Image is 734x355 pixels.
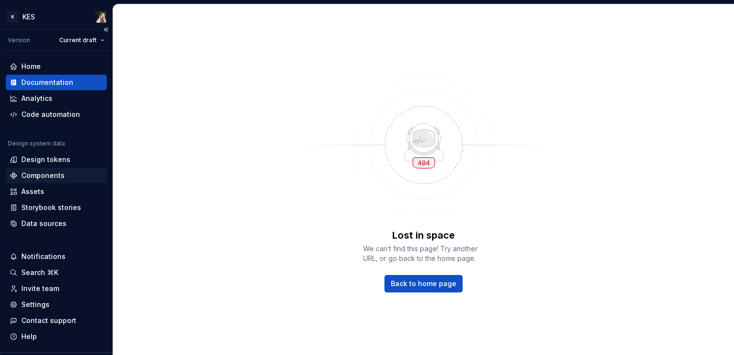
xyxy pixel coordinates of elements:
[21,268,58,277] div: Search ⌘K
[21,219,67,228] div: Data sources
[99,23,113,36] button: Collapse sidebar
[6,107,107,122] a: Code automation
[21,62,41,71] div: Home
[384,275,463,292] a: Back to home page
[6,59,107,74] a: Home
[21,94,52,103] div: Analytics
[22,12,35,22] div: KES
[8,36,30,44] div: Version
[6,152,107,167] a: Design tokens
[6,281,107,296] a: Invite team
[392,228,455,242] p: Lost in space
[21,332,37,341] div: Help
[6,75,107,90] a: Documentation
[2,6,111,27] button: KKESKatarzyna Tomżyńska
[21,203,81,212] div: Storybook stories
[21,252,66,261] div: Notifications
[21,171,65,180] div: Components
[391,279,456,289] span: Back to home page
[6,329,107,344] button: Help
[7,11,18,23] div: K
[6,91,107,106] a: Analytics
[21,316,76,325] div: Contact support
[21,300,50,309] div: Settings
[6,249,107,264] button: Notifications
[6,168,107,183] a: Components
[6,184,107,199] a: Assets
[6,297,107,312] a: Settings
[6,200,107,215] a: Storybook stories
[6,265,107,280] button: Search ⌘K
[55,33,109,47] button: Current draft
[6,216,107,231] a: Data sources
[21,110,80,119] div: Code automation
[21,187,44,196] div: Assets
[6,313,107,328] button: Contact support
[21,284,59,293] div: Invite team
[59,36,97,44] span: Current draft
[21,155,70,164] div: Design tokens
[21,78,73,87] div: Documentation
[8,140,65,147] div: Design system data
[95,11,107,23] img: Katarzyna Tomżyńska
[363,244,484,263] span: We can’t find this page! Try another URL, or go back to the home page.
